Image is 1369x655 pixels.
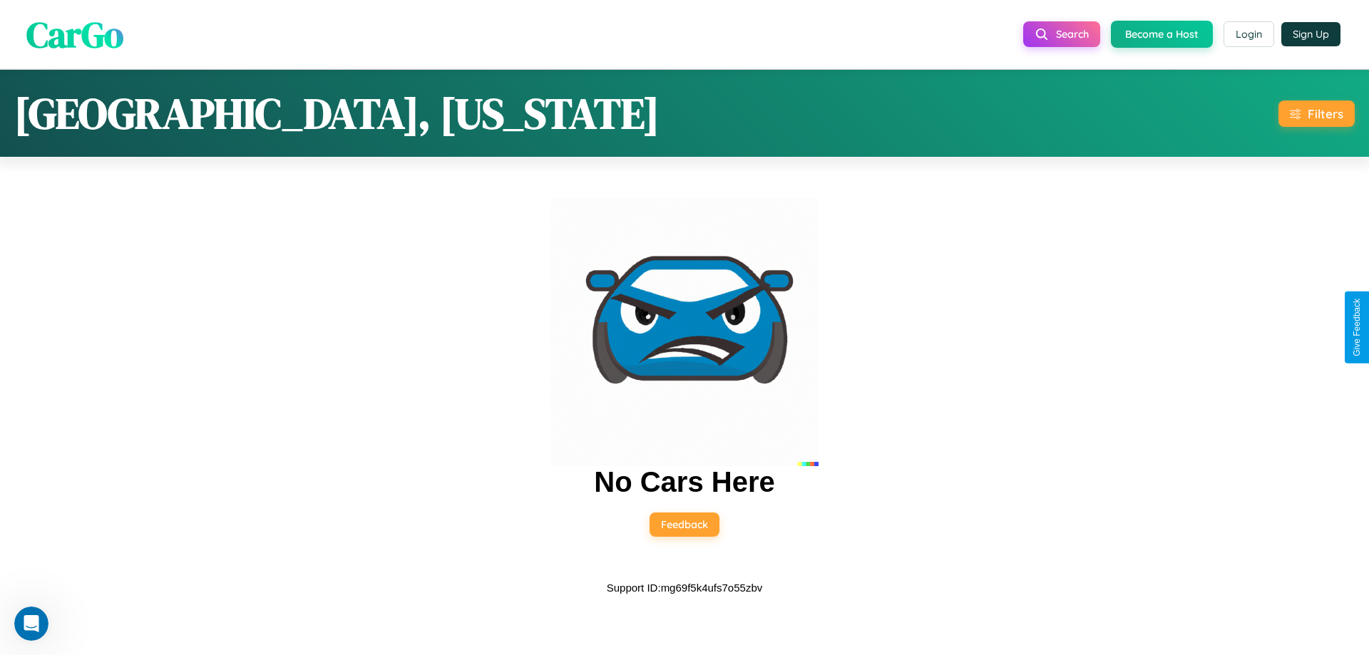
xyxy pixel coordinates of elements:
button: Filters [1278,100,1355,127]
iframe: Intercom live chat [14,607,48,641]
span: Search [1056,28,1089,41]
button: Sign Up [1281,22,1340,46]
h1: [GEOGRAPHIC_DATA], [US_STATE] [14,84,660,143]
button: Feedback [650,512,719,537]
p: Support ID: mg69f5k4ufs7o55zbv [607,578,762,597]
span: CarGo [26,9,123,58]
button: Search [1023,21,1100,47]
img: car [550,198,819,466]
button: Login [1224,21,1274,47]
h2: No Cars Here [594,466,774,498]
button: Become a Host [1111,21,1213,48]
div: Give Feedback [1352,299,1362,356]
div: Filters [1308,106,1343,121]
